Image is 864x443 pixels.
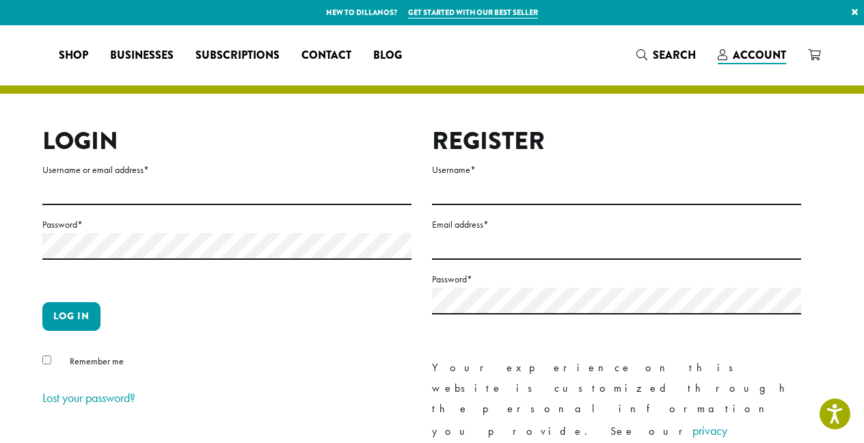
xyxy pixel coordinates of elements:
[42,390,135,405] a: Lost your password?
[373,47,402,64] span: Blog
[42,161,411,178] label: Username or email address
[408,7,538,18] a: Get started with our best seller
[432,216,801,233] label: Email address
[70,355,124,367] span: Remember me
[653,47,696,63] span: Search
[432,126,801,156] h2: Register
[195,47,280,64] span: Subscriptions
[42,216,411,233] label: Password
[432,271,801,288] label: Password
[42,302,100,331] button: Log in
[733,47,786,63] span: Account
[48,44,99,66] a: Shop
[59,47,88,64] span: Shop
[432,161,801,178] label: Username
[301,47,351,64] span: Contact
[42,126,411,156] h2: Login
[110,47,174,64] span: Businesses
[625,44,707,66] a: Search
